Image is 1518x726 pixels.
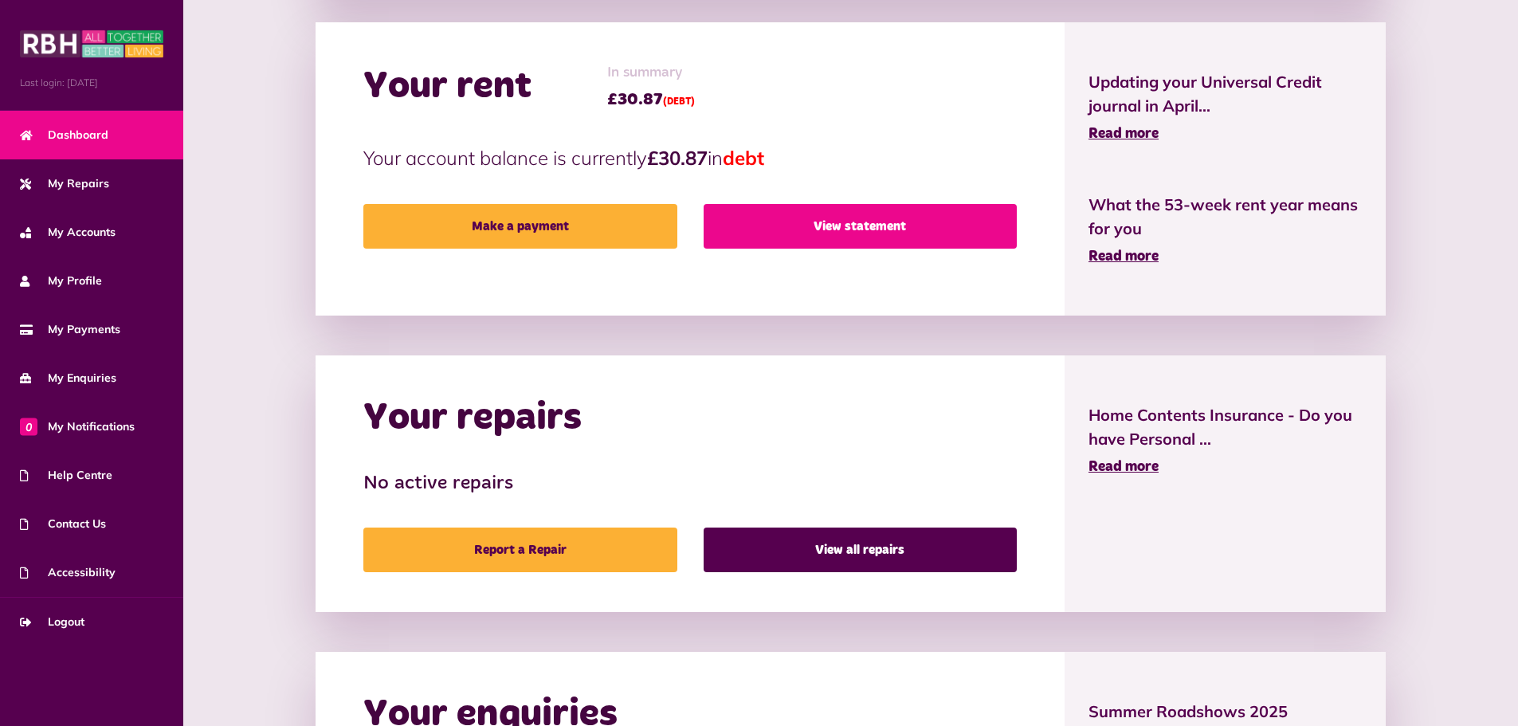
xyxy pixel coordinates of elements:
span: Contact Us [20,516,106,532]
span: (DEBT) [663,97,695,107]
span: Home Contents Insurance - Do you have Personal ... [1088,403,1362,451]
a: View all repairs [704,528,1017,572]
span: Summer Roadshows 2025 [1088,700,1362,724]
span: My Notifications [20,418,135,435]
a: Home Contents Insurance - Do you have Personal ... Read more [1088,403,1362,478]
span: Dashboard [20,127,108,143]
span: What the 53-week rent year means for you [1088,193,1362,241]
a: Report a Repair [363,528,677,572]
span: Updating your Universal Credit journal in April... [1088,70,1362,118]
img: MyRBH [20,28,163,60]
a: Make a payment [363,204,677,249]
span: 0 [20,418,37,435]
span: My Repairs [20,175,109,192]
span: My Accounts [20,224,116,241]
a: Updating your Universal Credit journal in April... Read more [1088,70,1362,145]
a: What the 53-week rent year means for you Read more [1088,193,1362,268]
span: My Payments [20,321,120,338]
h3: No active repairs [363,473,1017,496]
a: View statement [704,204,1017,249]
span: Read more [1088,460,1159,474]
strong: £30.87 [647,146,708,170]
span: £30.87 [607,88,695,112]
span: debt [723,146,764,170]
p: Your account balance is currently in [363,143,1017,172]
span: Last login: [DATE] [20,76,163,90]
span: Help Centre [20,467,112,484]
span: My Profile [20,273,102,289]
h2: Your rent [363,64,531,110]
span: My Enquiries [20,370,116,387]
span: Logout [20,614,84,630]
span: Read more [1088,249,1159,264]
span: Read more [1088,127,1159,141]
span: In summary [607,62,695,84]
h2: Your repairs [363,395,582,441]
span: Accessibility [20,564,116,581]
